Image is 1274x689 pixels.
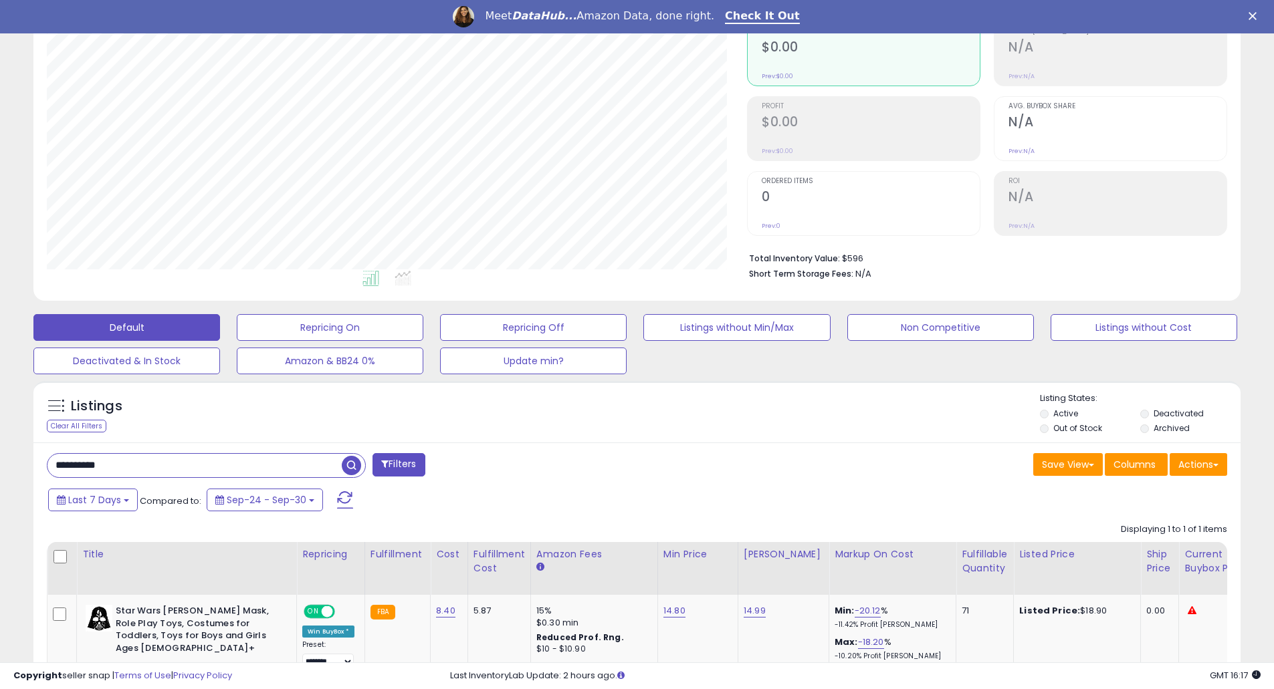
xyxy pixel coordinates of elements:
[1146,605,1168,617] div: 0.00
[68,493,121,507] span: Last 7 Days
[207,489,323,511] button: Sep-24 - Sep-30
[835,636,858,648] b: Max:
[835,605,946,630] div: %
[1019,604,1080,617] b: Listed Price:
[302,626,354,638] div: Win BuyBox *
[1008,28,1227,35] span: Profit [PERSON_NAME]
[1008,147,1035,155] small: Prev: N/A
[436,604,455,617] a: 8.40
[762,103,980,110] span: Profit
[33,314,220,341] button: Default
[1008,114,1227,132] h2: N/A
[33,348,220,374] button: Deactivated & In Stock
[762,147,793,155] small: Prev: $0.00
[116,605,278,658] b: Star Wars [PERSON_NAME] Mask, Role Play Toys, Costumes for Toddlers, Toys for Boys and Girls Ages...
[1040,392,1241,405] p: Listing States:
[962,547,1008,575] div: Fulfillable Quantity
[835,636,946,661] div: %
[237,348,423,374] button: Amazon & BB24 0%
[536,644,647,655] div: $10 - $10.90
[440,348,627,374] button: Update min?
[962,605,1003,617] div: 71
[1008,103,1227,110] span: Avg. Buybox Share
[473,547,525,575] div: Fulfillment Cost
[536,632,624,643] b: Reduced Prof. Rng.
[725,9,800,24] a: Check It Out
[1170,453,1227,476] button: Actions
[536,605,647,617] div: 15%
[1008,72,1035,80] small: Prev: N/A
[173,669,232,682] a: Privacy Policy
[762,72,793,80] small: Prev: $0.00
[373,453,425,476] button: Filters
[1053,422,1102,434] label: Out of Stock
[762,28,980,35] span: Revenue
[13,669,62,682] strong: Copyright
[536,561,544,573] small: Amazon Fees.
[762,39,980,57] h2: $0.00
[302,640,354,670] div: Preset:
[1121,523,1227,536] div: Displaying 1 to 1 of 1 items
[1033,453,1103,476] button: Save View
[1154,422,1190,434] label: Archived
[370,605,395,619] small: FBA
[13,670,232,682] div: seller snap | |
[436,547,462,561] div: Cost
[835,547,950,561] div: Markup on Cost
[47,420,106,432] div: Clear All Filters
[450,670,1261,682] div: Last InventoryLab Update: 2 hours ago.
[762,222,780,230] small: Prev: 0
[858,636,884,649] a: -18.20
[1019,547,1135,561] div: Listed Price
[1184,547,1253,575] div: Current Buybox Price
[749,249,1217,265] li: $596
[227,493,306,507] span: Sep-24 - Sep-30
[835,620,946,630] p: -11.42% Profit [PERSON_NAME]
[1146,547,1173,575] div: Ship Price
[1210,669,1261,682] span: 2025-10-9 16:17 GMT
[305,606,322,617] span: ON
[237,314,423,341] button: Repricing On
[1249,12,1262,20] div: Close
[762,114,980,132] h2: $0.00
[749,268,853,279] b: Short Term Storage Fees:
[1154,408,1204,419] label: Deactivated
[333,606,354,617] span: OFF
[643,314,830,341] button: Listings without Min/Max
[855,267,871,280] span: N/A
[663,604,685,617] a: 14.80
[847,314,1034,341] button: Non Competitive
[71,397,122,416] h5: Listings
[762,178,980,185] span: Ordered Items
[744,547,823,561] div: [PERSON_NAME]
[1008,189,1227,207] h2: N/A
[1008,222,1035,230] small: Prev: N/A
[48,489,138,511] button: Last 7 Days
[86,605,112,632] img: 418UCa5H3+L._SL40_.jpg
[536,617,647,629] div: $0.30 min
[835,604,855,617] b: Min:
[140,495,201,507] span: Compared to:
[512,9,576,22] i: DataHub...
[744,604,766,617] a: 14.99
[1105,453,1168,476] button: Columns
[1008,39,1227,57] h2: N/A
[302,547,359,561] div: Repricing
[440,314,627,341] button: Repricing Off
[855,604,881,617] a: -20.12
[1019,605,1130,617] div: $18.90
[453,6,474,27] img: Profile image for Georgie
[1008,178,1227,185] span: ROI
[762,189,980,207] h2: 0
[82,547,291,561] div: Title
[114,669,171,682] a: Terms of Use
[1113,458,1156,471] span: Columns
[1051,314,1237,341] button: Listings without Cost
[536,547,652,561] div: Amazon Fees
[485,9,714,23] div: Meet Amazon Data, done right.
[663,547,732,561] div: Min Price
[1053,408,1078,419] label: Active
[370,547,425,561] div: Fulfillment
[473,605,520,617] div: 5.87
[749,253,840,264] b: Total Inventory Value:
